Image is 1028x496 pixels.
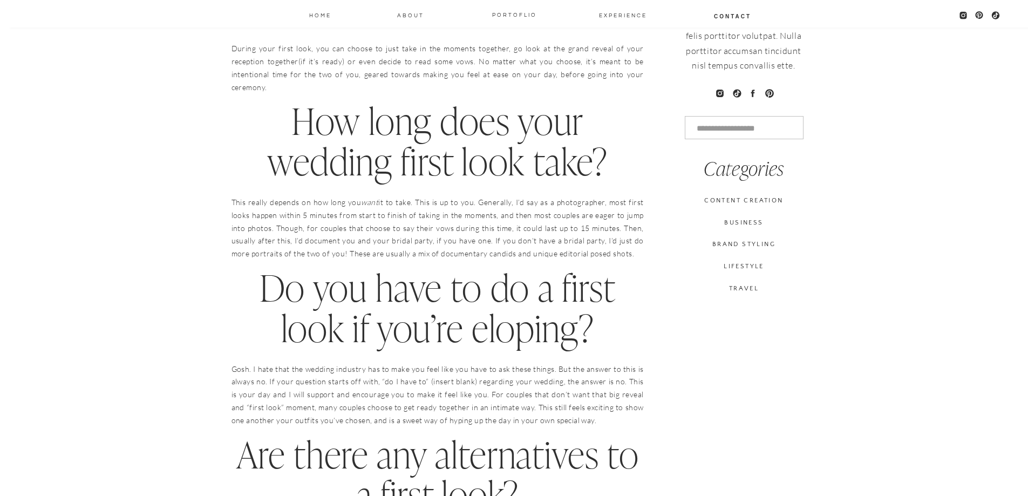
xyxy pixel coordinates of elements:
[232,363,644,427] p: Gosh. I hate that the wedding industry has to make you feel like you have to ask these things. Bu...
[685,216,804,229] a: business
[685,238,804,250] a: brand styling
[685,260,804,273] a: lifestyle
[232,102,644,183] h2: How long does your wedding first look take?
[685,158,804,188] h3: Categories
[232,269,644,350] h2: Do you have to do a first look if you’re eloping?
[232,42,644,93] p: During your first look, you can choose to just take in the moments together, go look at the grand...
[488,10,541,18] a: PORTOFLIO
[232,196,644,260] p: This really depends on how long you it to take. This is up to you. Generally, I’d say as a photog...
[397,10,425,19] a: About
[685,194,804,207] a: CONTENT CREATION
[685,282,804,295] a: travel
[361,198,378,207] em: want
[713,11,752,20] a: Contact
[599,10,638,19] a: EXPERIENCE
[309,10,332,19] a: Home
